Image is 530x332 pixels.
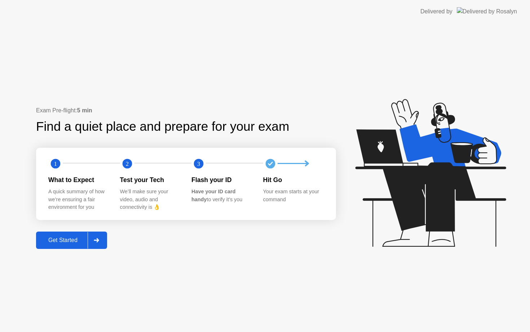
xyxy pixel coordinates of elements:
[120,175,180,185] div: Test your Tech
[263,175,323,185] div: Hit Go
[36,106,336,115] div: Exam Pre-flight:
[263,188,323,203] div: Your exam starts at your command
[120,188,180,211] div: We’ll make sure your video, audio and connectivity is 👌
[125,160,128,167] text: 2
[38,237,88,243] div: Get Started
[420,7,452,16] div: Delivered by
[191,188,252,203] div: to verify it’s you
[54,160,57,167] text: 1
[197,160,200,167] text: 3
[48,175,109,185] div: What to Expect
[191,189,235,202] b: Have your ID card handy
[48,188,109,211] div: A quick summary of how we’re ensuring a fair environment for you
[77,107,92,113] b: 5 min
[191,175,252,185] div: Flash your ID
[457,7,517,16] img: Delivered by Rosalyn
[36,232,107,249] button: Get Started
[36,117,290,136] div: Find a quiet place and prepare for your exam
